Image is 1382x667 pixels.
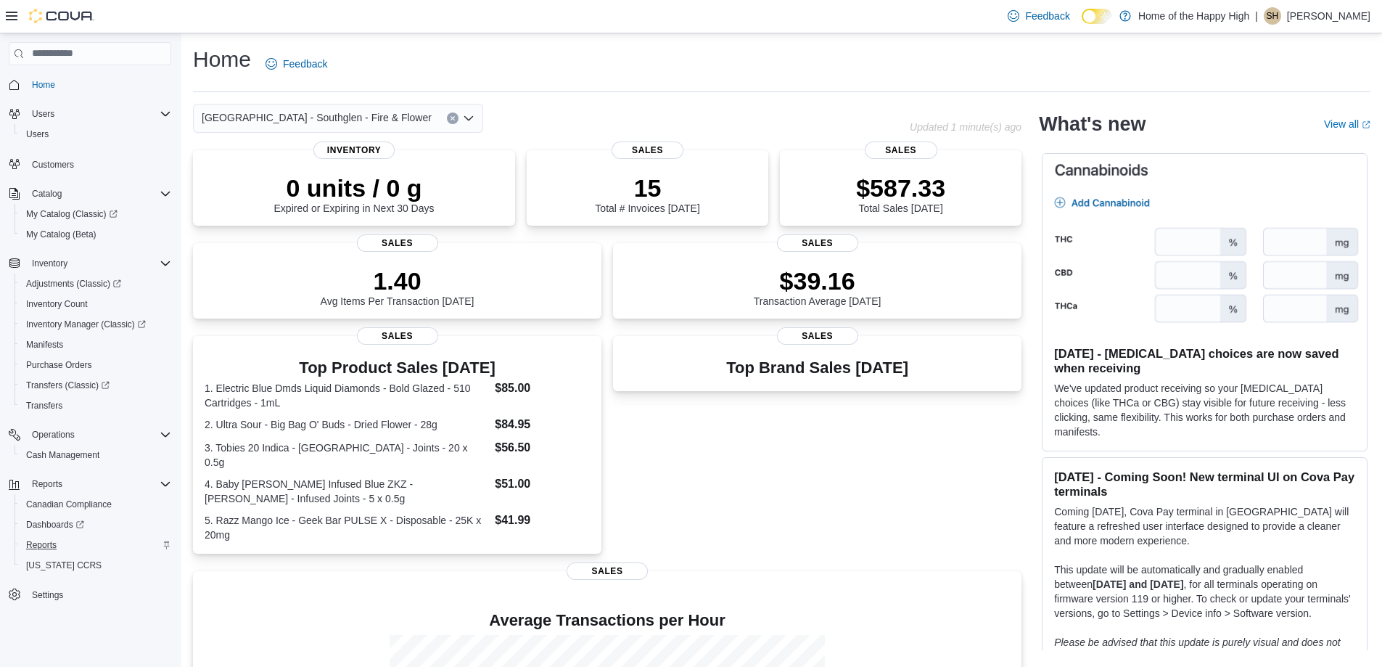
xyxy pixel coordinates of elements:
[754,266,881,307] div: Transaction Average [DATE]
[1138,7,1249,25] p: Home of the Happy High
[15,396,177,416] button: Transfers
[495,416,590,433] dd: $84.95
[595,173,699,214] div: Total # Invoices [DATE]
[447,112,458,124] button: Clear input
[20,295,94,313] a: Inventory Count
[9,68,171,643] nav: Complex example
[26,475,171,493] span: Reports
[3,584,177,605] button: Settings
[205,477,489,506] dt: 4. Baby [PERSON_NAME] Infused Blue ZKZ - [PERSON_NAME] - Infused Joints - 5 x 0.5g
[463,112,474,124] button: Open list of options
[20,126,171,143] span: Users
[26,539,57,551] span: Reports
[20,356,171,374] span: Purchase Orders
[15,294,177,314] button: Inventory Count
[567,562,648,580] span: Sales
[1287,7,1370,25] p: [PERSON_NAME]
[15,355,177,375] button: Purchase Orders
[495,380,590,397] dd: $85.00
[595,173,699,202] p: 15
[26,449,99,461] span: Cash Management
[32,159,74,171] span: Customers
[20,275,127,292] a: Adjustments (Classic)
[26,185,171,202] span: Catalog
[26,105,60,123] button: Users
[20,275,171,292] span: Adjustments (Classic)
[20,205,123,223] a: My Catalog (Classic)
[26,359,92,371] span: Purchase Orders
[495,439,590,457] dd: $56.50
[32,589,63,601] span: Settings
[1093,578,1183,590] strong: [DATE] and [DATE]
[3,74,177,95] button: Home
[26,75,171,94] span: Home
[3,153,177,174] button: Customers
[20,446,105,464] a: Cash Management
[26,185,67,202] button: Catalog
[26,319,146,330] span: Inventory Manager (Classic)
[1264,7,1281,25] div: Spencer Harrison
[193,45,251,74] h1: Home
[32,429,75,441] span: Operations
[20,397,68,414] a: Transfers
[26,586,171,604] span: Settings
[20,336,69,353] a: Manifests
[15,494,177,515] button: Canadian Compliance
[1002,1,1075,30] a: Feedback
[26,400,62,412] span: Transfers
[1082,24,1082,25] span: Dark Mode
[856,173,945,214] div: Total Sales [DATE]
[26,380,110,391] span: Transfers (Classic)
[260,49,333,78] a: Feedback
[15,535,177,555] button: Reports
[26,519,84,531] span: Dashboards
[20,377,115,394] a: Transfers (Classic)
[321,266,474,295] p: 1.40
[26,586,69,604] a: Settings
[26,128,49,140] span: Users
[26,339,63,351] span: Manifests
[20,557,107,574] a: [US_STATE] CCRS
[20,205,171,223] span: My Catalog (Classic)
[20,377,171,394] span: Transfers (Classic)
[20,316,171,333] span: Inventory Manager (Classic)
[15,314,177,335] a: Inventory Manager (Classic)
[26,76,61,94] a: Home
[26,208,118,220] span: My Catalog (Classic)
[3,474,177,494] button: Reports
[32,478,62,490] span: Reports
[26,255,73,272] button: Inventory
[726,359,908,377] h3: Top Brand Sales [DATE]
[26,426,171,443] span: Operations
[1054,381,1355,439] p: We've updated product receiving so your [MEDICAL_DATA] choices (like THCa or CBG) stay visible fo...
[321,266,474,307] div: Avg Items Per Transaction [DATE]
[20,126,54,143] a: Users
[26,499,112,510] span: Canadian Compliance
[15,375,177,396] a: Transfers (Classic)
[32,188,62,200] span: Catalog
[20,336,171,353] span: Manifests
[15,335,177,355] button: Manifests
[20,496,118,513] a: Canadian Compliance
[26,156,80,173] a: Customers
[20,226,171,243] span: My Catalog (Beta)
[20,446,171,464] span: Cash Management
[26,560,102,571] span: [US_STATE] CCRS
[26,298,88,310] span: Inventory Count
[1025,9,1069,23] span: Feedback
[205,513,489,542] dt: 5. Razz Mango Ice - Geek Bar PULSE X - Disposable - 25K x 20mg
[3,184,177,204] button: Catalog
[3,425,177,445] button: Operations
[1324,118,1370,130] a: View allExternal link
[1039,112,1146,136] h2: What's new
[15,204,177,224] a: My Catalog (Classic)
[29,9,94,23] img: Cova
[26,229,96,240] span: My Catalog (Beta)
[274,173,435,202] p: 0 units / 0 g
[283,57,327,71] span: Feedback
[15,445,177,465] button: Cash Management
[1054,637,1341,663] em: Please be advised that this update is purely visual and does not impact payment functionality.
[26,278,121,290] span: Adjustments (Classic)
[26,475,68,493] button: Reports
[1054,470,1355,499] h3: [DATE] - Coming Soon! New terminal UI on Cova Pay terminals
